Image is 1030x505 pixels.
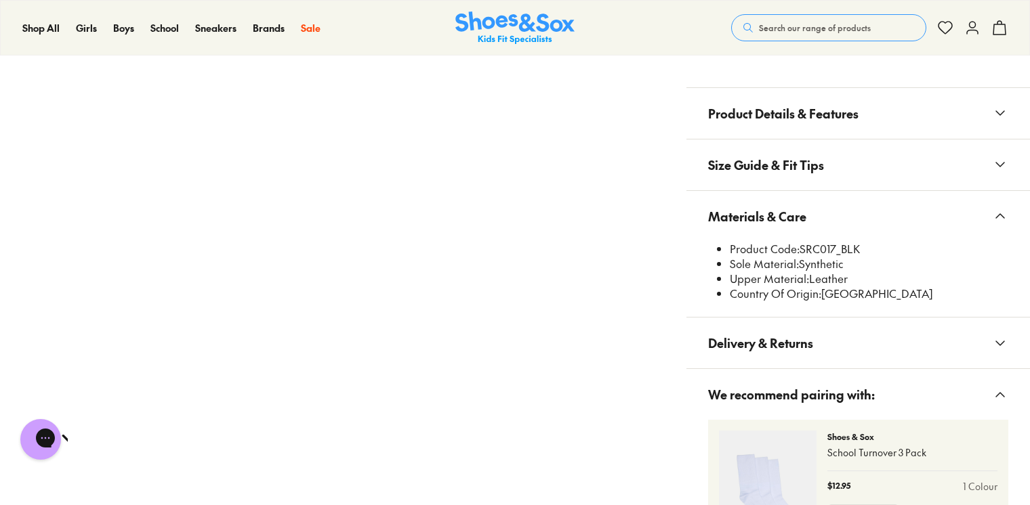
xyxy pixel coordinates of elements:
[455,12,575,45] a: Shoes & Sox
[686,317,1030,368] button: Delivery & Returns
[253,21,285,35] a: Brands
[827,431,997,443] p: Shoes & Sox
[708,323,813,363] span: Delivery & Returns
[686,139,1030,190] button: Size Guide & Fit Tips
[708,93,859,133] span: Product Details & Features
[730,241,800,256] span: Product Code:
[827,479,850,493] p: $12.95
[708,58,1008,71] iframe: Find in Store
[708,374,875,414] span: We recommend pairing with:
[730,286,1008,301] li: [GEOGRAPHIC_DATA]
[731,14,926,41] button: Search our range of products
[708,196,806,236] span: Materials & Care
[22,21,60,35] a: Shop All
[708,145,824,185] span: Size Guide & Fit Tips
[76,21,97,35] a: Girls
[730,256,799,271] span: Sole Material:
[686,88,1030,139] button: Product Details & Features
[455,12,575,45] img: SNS_Logo_Responsive.svg
[301,21,321,35] a: Sale
[150,21,179,35] a: School
[730,242,1008,257] li: SRC017_BLK
[730,286,821,301] span: Country Of Origin:
[759,22,871,34] span: Search our range of products
[730,271,1008,286] li: Leather
[730,257,1008,271] li: Synthetic
[195,21,236,35] a: Sneakers
[686,191,1030,242] button: Materials & Care
[730,271,809,286] span: Upper Material:
[963,479,997,493] a: 1 Colour
[686,369,1030,420] button: We recommend pairing with:
[113,21,134,35] a: Boys
[827,445,997,460] p: School Turnover 3 Pack
[14,414,68,464] iframe: Gorgias live chat messenger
